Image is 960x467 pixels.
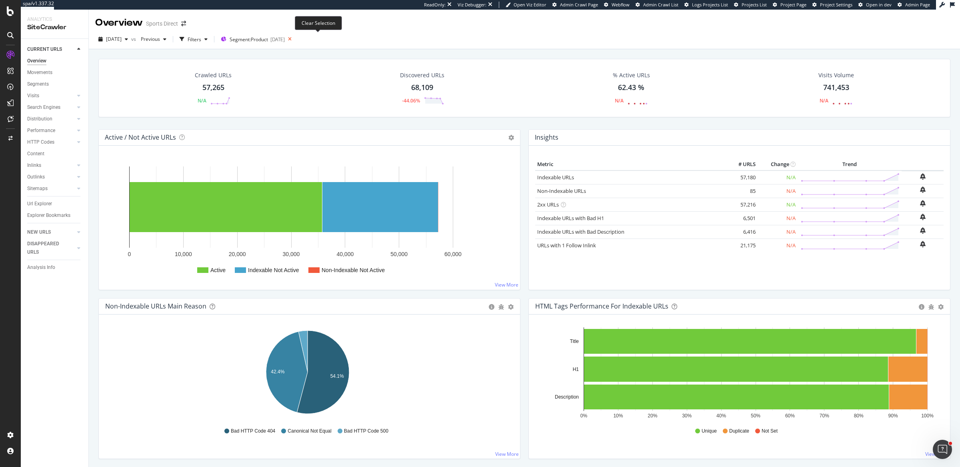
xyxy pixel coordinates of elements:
[27,92,39,100] div: Visits
[27,173,45,181] div: Outlinks
[854,413,864,419] text: 80%
[27,200,83,208] a: Url Explorer
[785,413,795,419] text: 60%
[758,198,798,211] td: N/A
[742,2,767,8] span: Projects List
[229,251,246,257] text: 20,000
[27,228,75,237] a: NEW URLS
[537,228,624,235] a: Indexable URLs with Bad Description
[938,304,944,310] div: gear
[27,263,83,272] a: Analysis Info
[195,71,232,79] div: Crawled URLs
[758,211,798,225] td: N/A
[684,2,728,8] a: Logs Projects List
[726,158,758,170] th: # URLS
[618,82,644,93] div: 62.43 %
[613,413,623,419] text: 10%
[726,225,758,239] td: 6,416
[535,327,940,420] svg: A chart.
[758,170,798,184] td: N/A
[27,68,52,77] div: Movements
[105,158,510,283] svg: A chart.
[643,2,678,8] span: Admin Crawl List
[726,170,758,184] td: 57,180
[920,173,926,180] div: bell-plus
[758,158,798,170] th: Change
[495,451,519,457] a: View More
[27,45,62,54] div: CURRENT URLS
[726,211,758,225] td: 6,501
[866,2,892,8] span: Open in dev
[27,161,41,170] div: Inlinks
[27,263,55,272] div: Analysis Info
[95,16,143,30] div: Overview
[604,2,630,8] a: Webflow
[758,225,798,239] td: N/A
[716,413,726,419] text: 40%
[820,97,828,104] div: N/A
[146,20,178,28] div: Sports Direct
[920,241,926,247] div: bell-plus
[537,242,596,249] a: URLs with 1 Follow Inlink
[202,82,224,93] div: 57,265
[27,150,44,158] div: Content
[210,267,226,273] text: Active
[400,71,444,79] div: Discovered URLs
[27,80,49,88] div: Segments
[27,150,83,158] a: Content
[489,304,494,310] div: circle-info
[27,240,68,257] div: DISAPPEARED URLS
[615,97,624,104] div: N/A
[131,36,138,42] span: vs
[27,211,83,220] a: Explorer Bookmarks
[424,2,446,8] div: ReadOnly:
[458,2,486,8] div: Viz Debugger:
[729,428,749,435] span: Duplicate
[27,115,52,123] div: Distribution
[823,82,849,93] div: 741,453
[858,2,892,8] a: Open in dev
[920,200,926,206] div: bell-plus
[27,115,75,123] a: Distribution
[295,16,342,30] div: Clear Selection
[138,33,170,46] button: Previous
[411,82,433,93] div: 68,109
[702,428,717,435] span: Unique
[820,2,852,8] span: Project Settings
[27,80,83,88] a: Segments
[537,187,586,194] a: Non-Indexable URLs
[27,45,75,54] a: CURRENT URLS
[248,267,299,273] text: Indexable Not Active
[535,132,558,143] h4: Insights
[758,239,798,252] td: N/A
[270,36,285,43] div: [DATE]
[919,304,924,310] div: circle-info
[905,2,930,8] span: Admin Page
[758,184,798,198] td: N/A
[820,413,829,419] text: 70%
[508,135,514,140] i: Options
[283,251,300,257] text: 30,000
[734,2,767,8] a: Projects List
[27,16,82,23] div: Analytics
[751,413,760,419] text: 50%
[27,200,52,208] div: Url Explorer
[27,126,75,135] a: Performance
[933,440,952,459] iframe: Intercom live chat
[198,97,206,104] div: N/A
[498,304,504,310] div: bug
[322,267,385,273] text: Non-Indexable Not Active
[344,428,388,435] span: Bad HTTP Code 500
[920,214,926,220] div: bell-plus
[188,36,201,43] div: Filters
[798,158,902,170] th: Trend
[231,428,275,435] span: Bad HTTP Code 404
[271,369,284,375] text: 42.4%
[105,302,206,310] div: Non-Indexable URLs Main Reason
[402,97,420,104] div: -44.06%
[27,57,46,65] div: Overview
[27,57,83,65] a: Overview
[636,2,678,8] a: Admin Crawl List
